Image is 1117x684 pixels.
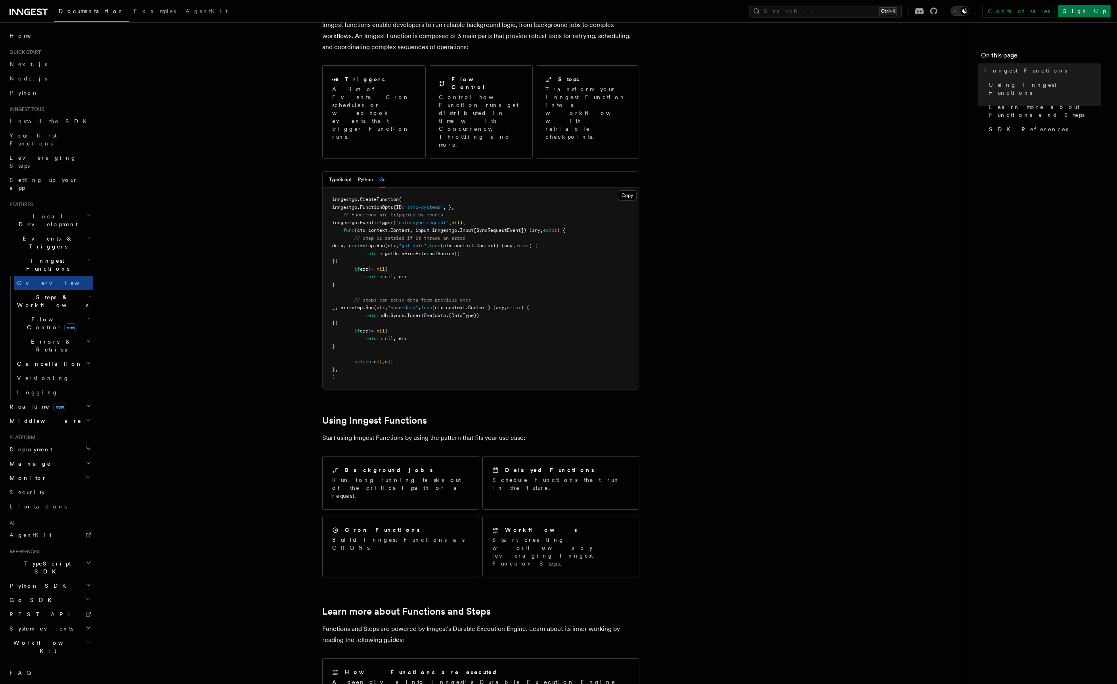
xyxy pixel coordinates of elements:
[17,389,58,395] span: Logging
[10,155,77,169] span: Leveraging Steps
[14,276,93,290] a: Overview
[6,212,86,228] span: Local Development
[6,49,41,55] span: Quick start
[352,305,365,310] span: step.
[365,251,382,256] span: return
[368,328,374,334] span: !=
[429,65,532,159] a: Flow ControlControl how Function runs get distributed in time with Concurrency, Throttling and more.
[986,122,1101,136] a: SDK References
[6,520,15,526] span: AI
[399,243,427,248] span: "get-data"
[14,338,86,353] span: Errors & Retries
[439,93,522,149] p: Control how Function runs get distributed in time with Concurrency, Throttling and more.
[879,7,897,15] kbd: Ctrl+K
[440,243,515,248] span: (ctx context.Context) (any,
[14,371,93,385] a: Versioning
[6,471,93,485] button: Monitor
[14,312,93,334] button: Flow Controlnew
[332,374,335,380] span: )
[543,227,557,233] span: error
[365,313,382,318] span: return
[6,434,36,441] span: Platform
[343,227,354,233] span: func
[984,67,1067,75] span: Inngest Functions
[449,220,451,225] span: ,
[10,670,35,676] span: FAQ
[404,204,443,210] span: "sync-systems"
[365,274,382,279] span: return
[983,5,1055,17] a: Contact sales
[10,611,77,617] span: REST API
[14,357,93,371] button: Cancellation
[6,445,52,453] span: Deployment
[618,190,637,201] button: Copy
[343,212,443,218] span: // Functions are triggered by events
[10,90,38,96] span: Python
[357,243,363,248] span: :=
[429,243,440,248] span: func
[181,2,232,21] a: AgentKit
[454,251,460,256] span: ()
[981,63,1101,78] a: Inngest Functions
[385,336,393,341] span: nil
[345,75,385,83] h2: Triggers
[129,2,181,21] a: Examples
[6,201,33,208] span: Features
[6,57,93,71] a: Next.js
[546,85,631,141] p: Transform your Inngest Function into a workflow with retriable checkpoints.
[6,607,93,621] a: REST API
[332,476,469,500] p: Run long-running tasks out of the critical path of a request.
[14,385,93,399] a: Logging
[399,197,402,202] span: (
[558,75,580,83] h2: Steps
[421,305,432,310] span: func
[6,29,93,43] a: Home
[134,8,176,14] span: Examples
[515,243,529,248] span: error
[451,220,460,225] span: nil
[332,220,360,225] span: inngestgo.
[368,266,374,272] span: !=
[385,274,393,279] span: nil
[377,266,385,272] span: nil
[354,227,543,233] span: (ctx context.Context, input inngestgo.Input[SyncRequestEvent]) (any,
[6,621,93,636] button: System events
[322,623,639,646] p: Functions and Steps are powered by Inngest's Durable Execution Engine. Learn about its inner work...
[393,336,407,341] span: , err
[951,6,970,16] button: Toggle dark mode
[360,197,399,202] span: CreateFunction
[407,313,432,318] span: InsertOne
[382,313,407,318] span: db.Syncs.
[1058,5,1111,17] a: Sign Up
[365,336,382,341] span: return
[6,114,93,128] a: Install the SDK
[10,118,92,124] span: Install the SDK
[6,582,71,590] span: Python SDK
[6,231,93,254] button: Events & Triggers
[396,220,449,225] span: "auto/sync.request"
[332,367,338,372] span: },
[377,328,385,334] span: nil
[507,305,521,310] span: error
[6,556,93,579] button: TypeScript SDK
[322,415,427,426] a: Using Inngest Functions
[989,103,1101,119] span: Learn more about Functions and Steps
[6,442,93,457] button: Deployment
[345,526,420,534] h2: Cron Functions
[59,8,124,14] span: Documentation
[492,536,629,567] p: Start creating worflows by leveraging Inngest Function Steps.
[385,251,454,256] span: getDataFromExternalSource
[14,334,93,357] button: Errors & Retries
[354,235,465,241] span: // step is retried if it throws an error
[393,274,407,279] span: , err
[6,460,51,468] span: Manage
[6,474,47,482] span: Monitor
[385,243,399,248] span: (ctx,
[382,359,385,365] span: ,
[14,360,82,368] span: Cancellation
[17,375,69,381] span: Versioning
[6,528,93,542] a: AgentKit
[54,2,129,22] a: Documentation
[6,499,93,514] a: Limitations
[379,172,386,188] button: Go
